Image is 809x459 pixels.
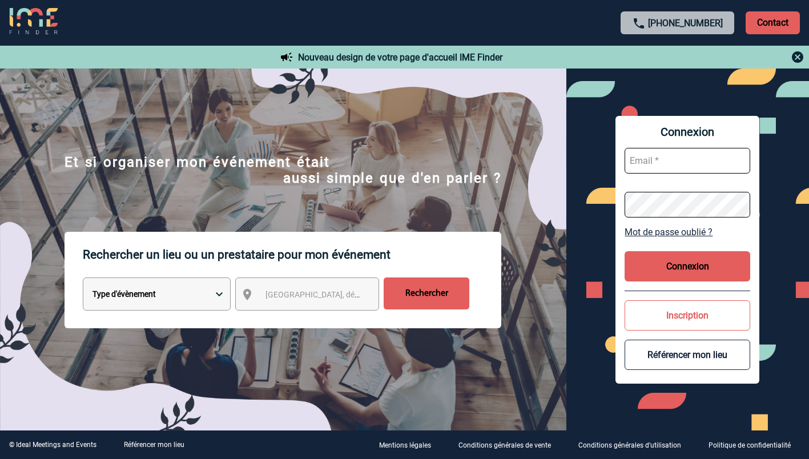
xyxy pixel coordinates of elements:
div: © Ideal Meetings and Events [9,441,96,449]
a: Référencer mon lieu [124,441,184,449]
button: Référencer mon lieu [625,340,750,370]
button: Inscription [625,300,750,331]
a: Mot de passe oublié ? [625,227,750,237]
a: Conditions générales d'utilisation [569,440,699,450]
a: Mentions légales [370,440,449,450]
img: call-24-px.png [632,17,646,30]
p: Contact [746,11,800,34]
p: Politique de confidentialité [709,442,791,450]
span: [GEOGRAPHIC_DATA], département, région... [265,290,424,299]
p: Mentions légales [379,442,431,450]
a: Politique de confidentialité [699,440,809,450]
span: Connexion [625,125,750,139]
input: Email * [625,148,750,174]
a: Conditions générales de vente [449,440,569,450]
p: Rechercher un lieu ou un prestataire pour mon événement [83,232,501,277]
p: Conditions générales de vente [458,442,551,450]
input: Rechercher [384,277,469,309]
p: Conditions générales d'utilisation [578,442,681,450]
a: [PHONE_NUMBER] [648,18,723,29]
button: Connexion [625,251,750,281]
